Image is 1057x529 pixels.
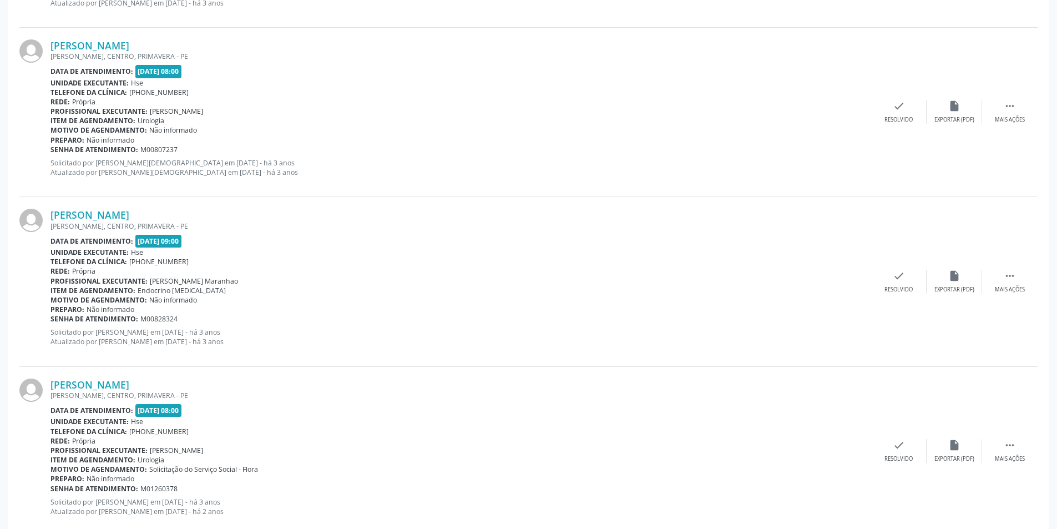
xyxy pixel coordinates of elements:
[1004,439,1016,451] i: 
[893,439,905,451] i: check
[50,305,84,314] b: Preparo:
[50,455,135,465] b: Item de agendamento:
[50,221,871,231] div: [PERSON_NAME], CENTRO, PRIMAVERA - PE
[50,286,135,295] b: Item de agendamento:
[934,116,974,124] div: Exportar (PDF)
[72,97,95,107] span: Própria
[140,484,178,493] span: M01260378
[129,88,189,97] span: [PHONE_NUMBER]
[135,65,182,78] span: [DATE] 08:00
[50,427,127,436] b: Telefone da clínica:
[140,314,178,324] span: M00828324
[138,286,226,295] span: Endocrino [MEDICAL_DATA]
[150,107,203,116] span: [PERSON_NAME]
[948,100,960,112] i: insert_drive_file
[50,52,871,61] div: [PERSON_NAME], CENTRO, PRIMAVERA - PE
[50,39,129,52] a: [PERSON_NAME]
[87,305,134,314] span: Não informado
[50,78,129,88] b: Unidade executante:
[50,314,138,324] b: Senha de atendimento:
[1004,100,1016,112] i: 
[72,436,95,446] span: Própria
[934,455,974,463] div: Exportar (PDF)
[87,135,134,145] span: Não informado
[884,116,913,124] div: Resolvido
[884,286,913,294] div: Resolvido
[995,286,1025,294] div: Mais ações
[995,116,1025,124] div: Mais ações
[150,446,203,455] span: [PERSON_NAME]
[50,107,148,116] b: Profissional executante:
[50,474,84,483] b: Preparo:
[50,236,133,246] b: Data de atendimento:
[50,465,147,474] b: Motivo de agendamento:
[131,78,143,88] span: Hse
[50,158,871,177] p: Solicitado por [PERSON_NAME][DEMOGRAPHIC_DATA] em [DATE] - há 3 anos Atualizado por [PERSON_NAME]...
[995,455,1025,463] div: Mais ações
[50,145,138,154] b: Senha de atendimento:
[50,484,138,493] b: Senha de atendimento:
[50,446,148,455] b: Profissional executante:
[129,257,189,266] span: [PHONE_NUMBER]
[50,248,129,257] b: Unidade executante:
[50,276,148,286] b: Profissional executante:
[50,67,133,76] b: Data de atendimento:
[884,455,913,463] div: Resolvido
[50,97,70,107] b: Rede:
[135,235,182,248] span: [DATE] 09:00
[50,436,70,446] b: Rede:
[50,209,129,221] a: [PERSON_NAME]
[19,379,43,402] img: img
[934,286,974,294] div: Exportar (PDF)
[131,248,143,257] span: Hse
[140,145,178,154] span: M00807237
[50,88,127,97] b: Telefone da clínica:
[50,125,147,135] b: Motivo de agendamento:
[50,497,871,516] p: Solicitado por [PERSON_NAME] em [DATE] - há 3 anos Atualizado por [PERSON_NAME] em [DATE] - há 2 ...
[50,328,871,346] p: Solicitado por [PERSON_NAME] em [DATE] - há 3 anos Atualizado por [PERSON_NAME] em [DATE] - há 3 ...
[72,266,95,276] span: Própria
[19,39,43,63] img: img
[138,455,164,465] span: Urologia
[50,135,84,145] b: Preparo:
[50,417,129,426] b: Unidade executante:
[948,270,960,282] i: insert_drive_file
[50,295,147,305] b: Motivo de agendamento:
[149,465,258,474] span: Solicitação do Serviço Social - Flora
[129,427,189,436] span: [PHONE_NUMBER]
[87,474,134,483] span: Não informado
[50,257,127,266] b: Telefone da clínica:
[948,439,960,451] i: insert_drive_file
[149,125,197,135] span: Não informado
[50,391,871,400] div: [PERSON_NAME], CENTRO, PRIMAVERA - PE
[135,404,182,417] span: [DATE] 08:00
[1004,270,1016,282] i: 
[893,270,905,282] i: check
[138,116,164,125] span: Urologia
[150,276,238,286] span: [PERSON_NAME] Maranhao
[19,209,43,232] img: img
[131,417,143,426] span: Hse
[50,379,129,391] a: [PERSON_NAME]
[893,100,905,112] i: check
[50,266,70,276] b: Rede:
[50,116,135,125] b: Item de agendamento:
[149,295,197,305] span: Não informado
[50,406,133,415] b: Data de atendimento:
